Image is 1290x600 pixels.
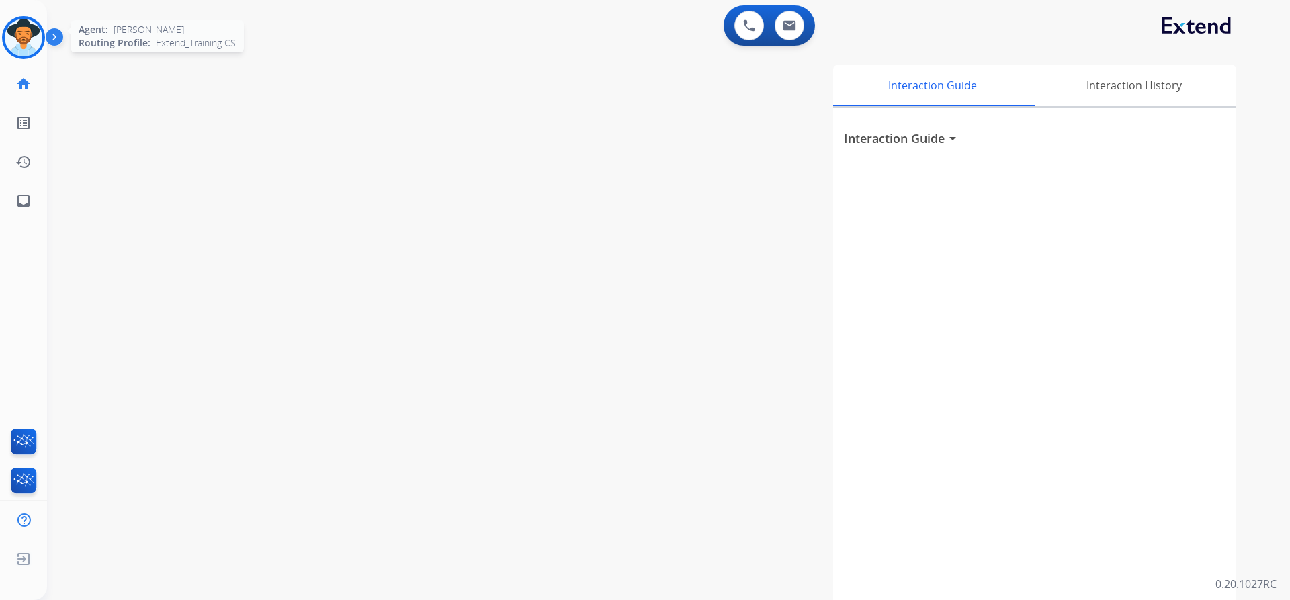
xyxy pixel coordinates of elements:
[15,76,32,92] mat-icon: home
[1215,576,1277,592] p: 0.20.1027RC
[15,154,32,170] mat-icon: history
[79,23,108,36] span: Agent:
[15,115,32,131] mat-icon: list_alt
[5,19,42,56] img: avatar
[15,193,32,209] mat-icon: inbox
[114,23,184,36] span: [PERSON_NAME]
[79,36,150,50] span: Routing Profile:
[156,36,236,50] span: Extend_Training CS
